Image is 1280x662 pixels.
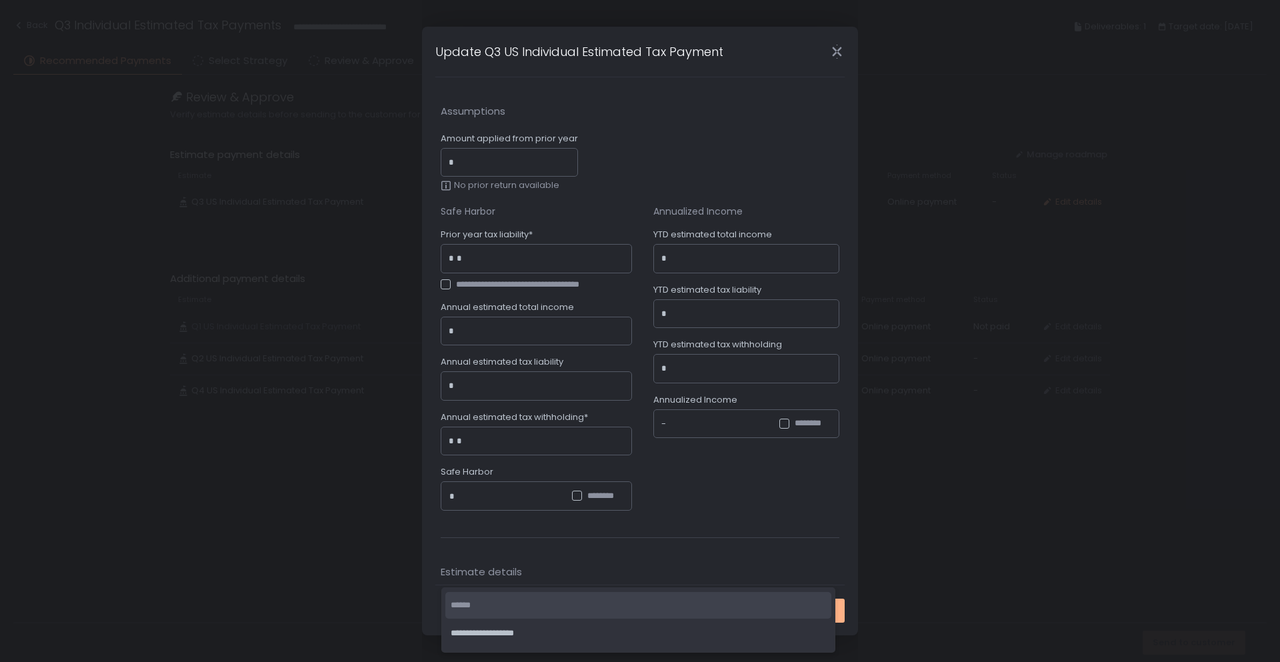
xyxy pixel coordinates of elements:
[653,339,782,351] span: YTD estimated tax withholding
[441,356,563,368] span: Annual estimated tax liability
[441,466,493,478] span: Safe Harbor
[653,205,839,218] div: Annualized Income
[653,229,772,241] span: YTD estimated total income
[441,205,632,218] div: Safe Harbor
[454,179,559,191] span: No prior return available
[435,43,723,61] h1: Update Q3 US Individual Estimated Tax Payment
[441,133,578,145] span: Amount applied from prior year
[441,565,839,580] span: Estimate details
[653,394,737,406] span: Annualized Income
[653,284,761,296] span: YTD estimated tax liability
[441,229,533,241] span: Prior year tax liability*
[441,104,839,119] span: Assumptions
[441,411,588,423] span: Annual estimated tax withholding*
[441,301,574,313] span: Annual estimated total income
[661,417,666,431] div: -
[815,44,858,59] div: Close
